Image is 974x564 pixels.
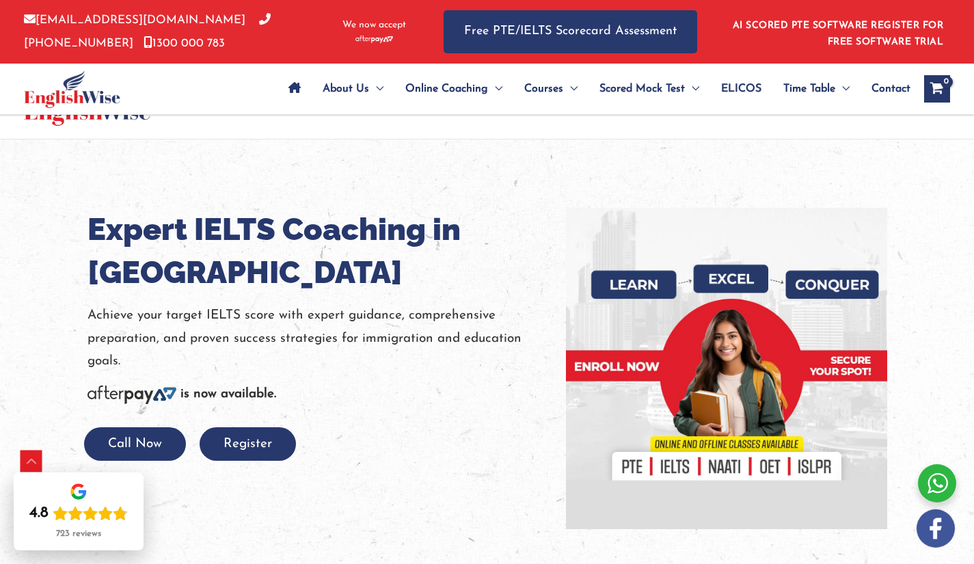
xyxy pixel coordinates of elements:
img: Afterpay-Logo [87,386,176,404]
a: Online CoachingMenu Toggle [394,65,513,113]
span: Menu Toggle [369,65,383,113]
button: Register [200,427,296,461]
img: cropped-ew-logo [24,70,120,108]
a: View Shopping Cart, empty [924,75,950,103]
img: white-facebook.png [917,509,955,548]
img: banner-new-img [566,208,887,529]
span: Menu Toggle [563,65,578,113]
span: Menu Toggle [488,65,502,113]
a: About UsMenu Toggle [312,65,394,113]
span: Contact [871,65,910,113]
a: Time TableMenu Toggle [772,65,861,113]
button: Call Now [84,427,186,461]
div: 4.8 [29,504,49,523]
a: 1300 000 783 [144,38,225,49]
span: Menu Toggle [685,65,699,113]
span: Courses [524,65,563,113]
a: Scored Mock TestMenu Toggle [589,65,710,113]
a: AI SCORED PTE SOFTWARE REGISTER FOR FREE SOFTWARE TRIAL [733,21,944,47]
nav: Site Navigation: Main Menu [278,65,910,113]
a: ELICOS [710,65,772,113]
a: CoursesMenu Toggle [513,65,589,113]
span: ELICOS [721,65,761,113]
span: Online Coaching [405,65,488,113]
div: 723 reviews [56,528,101,539]
span: We now accept [342,18,406,32]
aside: Header Widget 1 [725,10,950,54]
a: [EMAIL_ADDRESS][DOMAIN_NAME] [24,14,245,26]
a: Call Now [84,438,186,451]
a: Register [200,438,296,451]
span: Menu Toggle [835,65,850,113]
span: Scored Mock Test [599,65,685,113]
a: Contact [861,65,910,113]
img: Afterpay-Logo [355,36,393,43]
div: Rating: 4.8 out of 5 [29,504,128,523]
h1: Expert IELTS Coaching in [GEOGRAPHIC_DATA] [87,208,545,294]
a: Free PTE/IELTS Scorecard Assessment [444,10,697,53]
span: Time Table [783,65,835,113]
p: Achieve your target IELTS score with expert guidance, comprehensive preparation, and proven succe... [87,304,545,373]
a: [PHONE_NUMBER] [24,14,271,49]
b: is now available. [180,388,276,401]
span: About Us [323,65,369,113]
